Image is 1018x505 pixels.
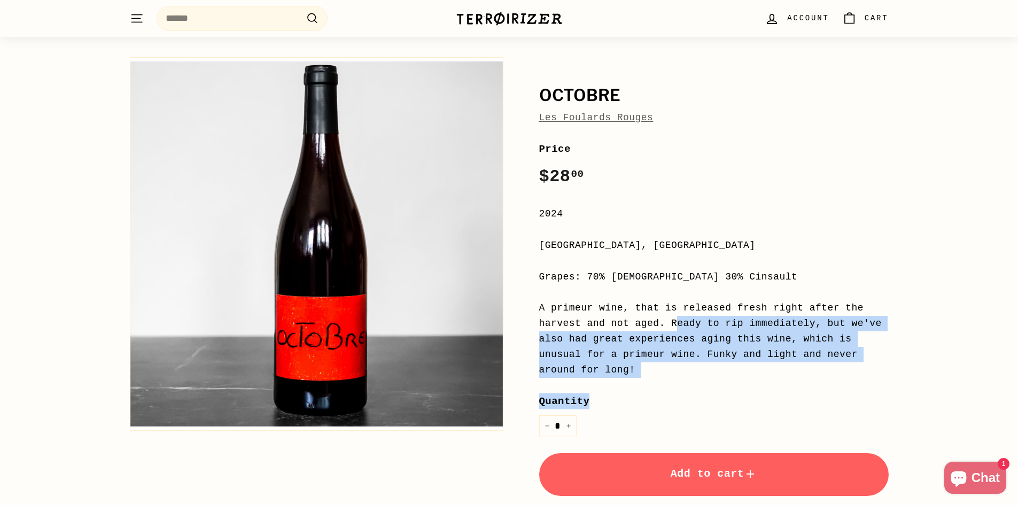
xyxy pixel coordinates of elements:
a: Account [758,3,835,34]
input: quantity [539,415,577,437]
span: Account [787,12,829,24]
span: Cart [865,12,889,24]
sup: 00 [571,168,584,180]
span: $28 [539,167,584,187]
label: Price [539,141,889,157]
div: A primeur wine, that is released fresh right after the harvest and not aged. Ready to rip immedia... [539,300,889,377]
label: Quantity [539,393,889,409]
button: Add to cart [539,453,889,496]
h1: Octobre [539,87,889,105]
inbox-online-store-chat: Shopify online store chat [941,462,1009,496]
button: Reduce item quantity by one [539,415,555,437]
button: Increase item quantity by one [561,415,577,437]
span: Add to cart [671,468,757,480]
a: Les Foulards Rouges [539,112,654,123]
div: [GEOGRAPHIC_DATA], [GEOGRAPHIC_DATA] [539,238,889,253]
div: Grapes: 70% [DEMOGRAPHIC_DATA] 30% Cinsault [539,269,889,285]
div: 2024 [539,206,889,222]
a: Cart [836,3,895,34]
